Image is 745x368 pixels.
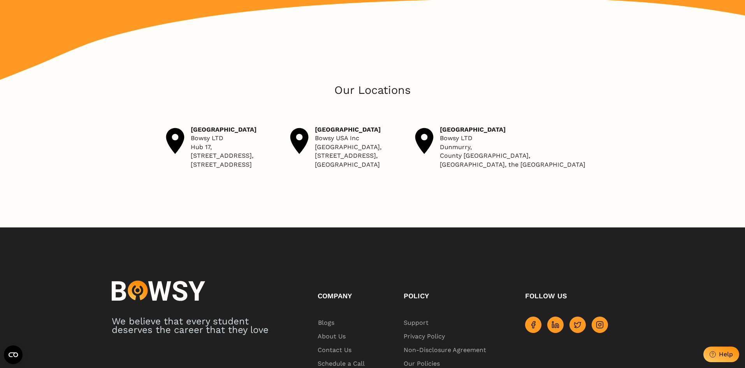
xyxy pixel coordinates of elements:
[318,329,351,343] span: About Us
[318,343,365,357] a: Contact Us
[160,125,191,157] img: Location Pin
[404,343,486,357] a: Non-Disclosure Agreement
[191,125,257,169] p: Bowsy LTD Hub 17, [STREET_ADDRESS], [STREET_ADDRESS]
[318,316,335,329] span: Blogs
[703,347,739,362] button: Help
[315,126,381,133] strong: [GEOGRAPHIC_DATA]
[4,345,23,364] button: Open CMP widget
[404,329,446,343] span: Privacy Policy
[318,343,353,357] span: Contact Us
[409,125,440,157] img: Location Pin
[284,125,315,157] img: Location Pin
[404,316,486,329] a: Support
[318,292,352,300] span: Company
[318,329,365,343] a: About Us
[191,126,257,133] strong: [GEOGRAPHIC_DATA]
[404,292,429,300] span: Policy
[404,316,431,329] span: Support
[318,316,365,329] a: Blogs
[112,316,269,335] span: We believe that every student deserves the career that they love
[315,125,381,169] p: Bowsy USA Inc [GEOGRAPHIC_DATA], [STREET_ADDRESS], [GEOGRAPHIC_DATA]
[440,125,585,169] p: Bowsy LTD Dunmurry, County [GEOGRAPHIC_DATA], [GEOGRAPHIC_DATA], the [GEOGRAPHIC_DATA]
[440,126,506,133] strong: [GEOGRAPHIC_DATA]
[525,292,567,300] span: Follow us
[112,280,205,301] img: logo
[719,350,733,358] div: Help
[404,329,486,343] a: Privacy Policy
